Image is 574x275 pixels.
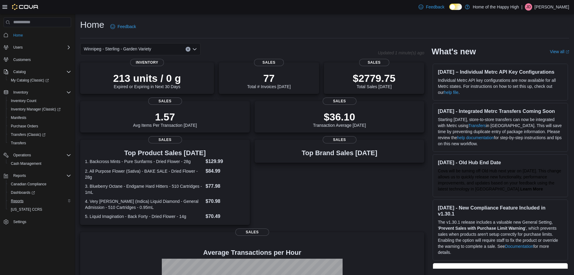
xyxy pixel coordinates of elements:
[526,3,531,11] span: JD
[8,114,29,121] a: Manifests
[148,136,182,143] span: Sales
[13,219,26,224] span: Settings
[468,123,486,128] a: Transfers
[6,122,74,130] button: Purchase Orders
[11,89,30,96] button: Inventory
[11,190,35,195] span: Dashboards
[8,123,41,130] a: Purchase Orders
[1,217,74,226] button: Settings
[108,21,138,33] a: Feedback
[8,139,71,147] span: Transfers
[11,199,24,203] span: Reports
[8,197,26,205] a: Reports
[205,213,245,220] dd: $70.49
[378,50,424,55] p: Updated 1 minute(s) ago
[302,149,377,157] h3: Top Brand Sales [DATE]
[205,183,245,190] dd: $77.98
[438,159,563,165] h3: [DATE] - Old Hub End Date
[205,198,245,205] dd: $70.98
[13,69,26,74] span: Catalog
[8,181,49,188] a: Canadian Compliance
[323,136,356,143] span: Sales
[254,59,284,66] span: Sales
[11,172,71,179] span: Reports
[8,106,71,113] span: Inventory Manager (Classic)
[85,149,245,157] h3: Top Product Sales [DATE]
[6,197,74,205] button: Reports
[11,161,41,166] span: Cash Management
[118,24,136,30] span: Feedback
[11,218,29,225] a: Settings
[438,108,563,114] h3: [DATE] - Integrated Metrc Transfers Coming Soon
[85,249,419,256] h4: Average Transactions per Hour
[1,151,74,159] button: Operations
[85,183,203,195] dt: 3. Blueberry Octane - Endgame Hard Hitters - 510 Cartridges - 1mL
[11,207,42,212] span: [US_STATE] CCRS
[8,206,71,213] span: Washington CCRS
[6,139,74,147] button: Transfers
[130,59,164,66] span: Inventory
[11,56,33,63] a: Customers
[13,90,28,95] span: Inventory
[6,188,74,197] a: Dashboards
[85,158,203,165] dt: 1. Backcross Mints - Pure Sunfarms - Dried Flower - 28g
[113,72,181,84] p: 213 units / 0 g
[80,19,104,31] h1: Home
[359,59,389,66] span: Sales
[8,97,71,104] span: Inventory Count
[1,88,74,97] button: Inventory
[6,114,74,122] button: Manifests
[84,45,151,53] span: Winnipeg - Sterling - Garden Variety
[148,98,182,105] span: Sales
[11,152,33,159] button: Operations
[13,45,23,50] span: Users
[4,28,71,242] nav: Complex example
[6,180,74,188] button: Canadian Compliance
[8,197,71,205] span: Reports
[8,189,37,196] a: Dashboards
[438,69,563,75] h3: [DATE] – Individual Metrc API Key Configurations
[6,159,74,168] button: Cash Management
[11,132,45,137] span: Transfers (Classic)
[13,33,23,38] span: Home
[11,218,71,225] span: Settings
[8,139,28,147] a: Transfers
[8,160,44,167] a: Cash Management
[521,3,522,11] p: |
[520,187,543,191] a: Learn More
[11,115,26,120] span: Manifests
[85,198,203,210] dt: 4. Very [PERSON_NAME] (Indica) Liquid Diamond - General Admission - 510 Cartridges - 0.95mL
[438,219,563,255] p: The v1.30.1 release includes a valuable new General Setting, ' ', which prevents sales when produ...
[235,229,269,236] span: Sales
[426,4,444,10] span: Feedback
[8,123,71,130] span: Purchase Orders
[457,135,494,140] a: help documentation
[323,98,356,105] span: Sales
[313,111,366,128] div: Transaction Average [DATE]
[11,78,49,83] span: My Catalog (Classic)
[1,68,74,76] button: Catalog
[566,50,569,54] svg: External link
[1,55,74,64] button: Customers
[11,98,36,103] span: Inventory Count
[113,72,181,89] div: Expired or Expiring in Next 30 Days
[438,205,563,217] h3: [DATE] - New Compliance Feature Included in v1.30.1
[439,226,525,231] strong: Prevent Sales with Purchase Limit Warning
[11,89,71,96] span: Inventory
[550,49,569,54] a: View allExternal link
[525,3,532,11] div: Joe Di Biase
[438,168,561,191] span: Cova will be turning off Old Hub next year on [DATE]. This change allows us to quickly release ne...
[85,168,203,180] dt: 2. All Purpose Flower (Sativa) - BAKE SALE - Dried Flower - 28g
[11,68,71,75] span: Catalog
[186,47,190,52] button: Clear input
[12,4,39,10] img: Cova
[438,117,563,147] p: Starting [DATE], store-to-store transfers can now be integrated with Metrc using in [GEOGRAPHIC_D...
[438,77,563,95] p: Individual Metrc API key configurations are now available for all Metrc states. For instructions ...
[133,111,197,123] p: 1.57
[6,76,74,85] a: My Catalog (Classic)
[449,4,462,10] input: Dark Mode
[6,97,74,105] button: Inventory Count
[11,68,28,75] button: Catalog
